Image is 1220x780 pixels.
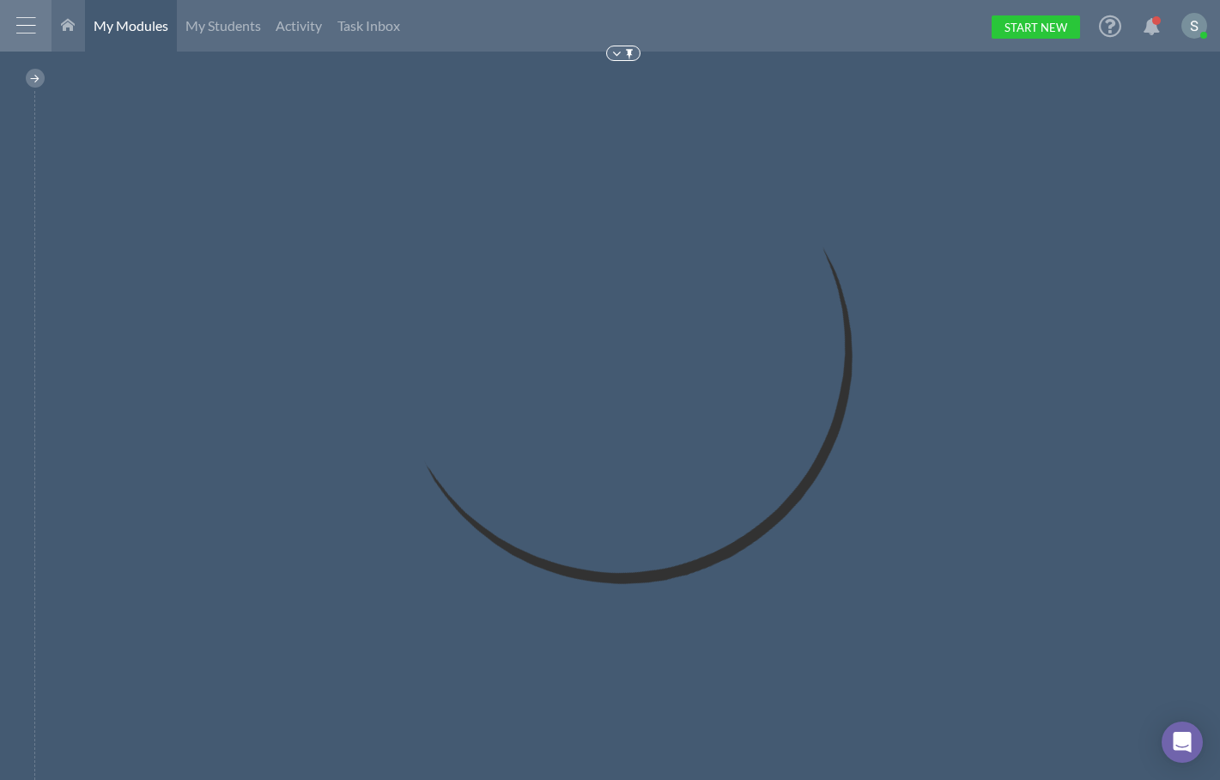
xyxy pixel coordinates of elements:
img: Loading... [339,69,905,635]
img: ACg8ocKKX03B5h8i416YOfGGRvQH7qkhkMU_izt_hUWC0FdG_LDggA=s96-c [1181,13,1207,39]
div: Open Intercom Messenger [1162,722,1203,763]
span: My Modules [94,17,168,34]
a: Start New [992,15,1080,39]
span: Task Inbox [337,17,400,34]
span: Activity [276,17,322,34]
img: Pin to Top [623,47,636,60]
span: My Students [185,17,261,34]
